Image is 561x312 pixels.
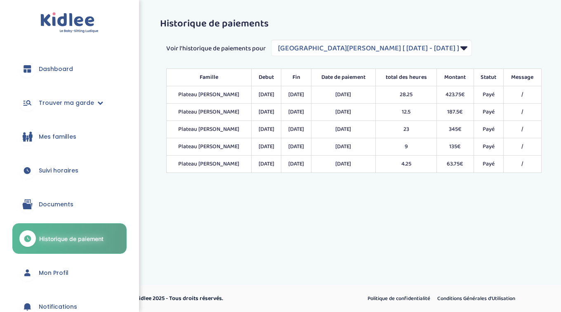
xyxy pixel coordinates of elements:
td: Plateau [PERSON_NAME] [166,138,252,156]
a: Dashboard [12,54,127,84]
span: Suivi horaires [39,166,78,175]
th: Statut [474,69,503,86]
td: [DATE] [311,156,376,173]
a: Conditions Générales d’Utilisation [434,293,518,304]
td: 187.5€ [437,104,474,121]
td: Payé [474,121,503,138]
span: Dashboard [39,65,73,73]
td: [DATE] [281,104,311,121]
td: [DATE] [311,138,376,156]
td: [DATE] [311,121,376,138]
a: Suivi horaires [12,156,127,185]
a: Politique de confidentialité [365,293,433,304]
td: 135€ [437,138,474,156]
td: [DATE] [281,138,311,156]
td: 423.75€ [437,86,474,104]
span: Trouver ma garde [39,99,94,107]
td: Payé [474,138,503,156]
span: Mon Profil [39,269,68,277]
th: Montant [437,69,474,86]
h3: Historique de paiements [160,19,548,29]
th: Message [503,69,541,86]
td: 23 [376,121,437,138]
a: Mon Profil [12,258,127,288]
img: logo.svg [40,12,99,33]
td: [DATE] [252,86,281,104]
a: Documents [12,189,127,219]
td: 4.25 [376,156,437,173]
th: total des heures [376,69,437,86]
span: Documents [39,200,73,209]
td: 63.75€ [437,156,474,173]
td: 12.5 [376,104,437,121]
td: [DATE] [281,156,311,173]
td: / [503,156,541,173]
td: Payé [474,104,503,121]
td: [DATE] [281,121,311,138]
span: Notifications [39,303,77,311]
td: Payé [474,86,503,104]
a: Mes familles [12,122,127,151]
td: [DATE] [252,121,281,138]
td: / [503,86,541,104]
th: Fin [281,69,311,86]
td: 9 [376,138,437,156]
td: Plateau [PERSON_NAME] [166,86,252,104]
span: Voir l'historique de paiements pour [166,44,266,54]
td: [DATE] [281,86,311,104]
td: / [503,138,541,156]
td: / [503,121,541,138]
th: Debut [252,69,281,86]
th: Famille [166,69,252,86]
td: Payé [474,156,503,173]
td: [DATE] [252,156,281,173]
td: Plateau [PERSON_NAME] [166,104,252,121]
span: Historique de paiement [39,234,104,243]
th: Date de paiement [311,69,376,86]
td: Plateau [PERSON_NAME] [166,156,252,173]
td: [DATE] [311,104,376,121]
td: [DATE] [252,104,281,121]
a: Historique de paiement [12,223,127,254]
td: [DATE] [311,86,376,104]
a: Trouver ma garde [12,88,127,118]
td: 28.25 [376,86,437,104]
span: Mes familles [39,132,76,141]
td: / [503,104,541,121]
td: [DATE] [252,138,281,156]
p: © Kidlee 2025 - Tous droits réservés. [130,294,316,303]
td: Plateau [PERSON_NAME] [166,121,252,138]
td: 345€ [437,121,474,138]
